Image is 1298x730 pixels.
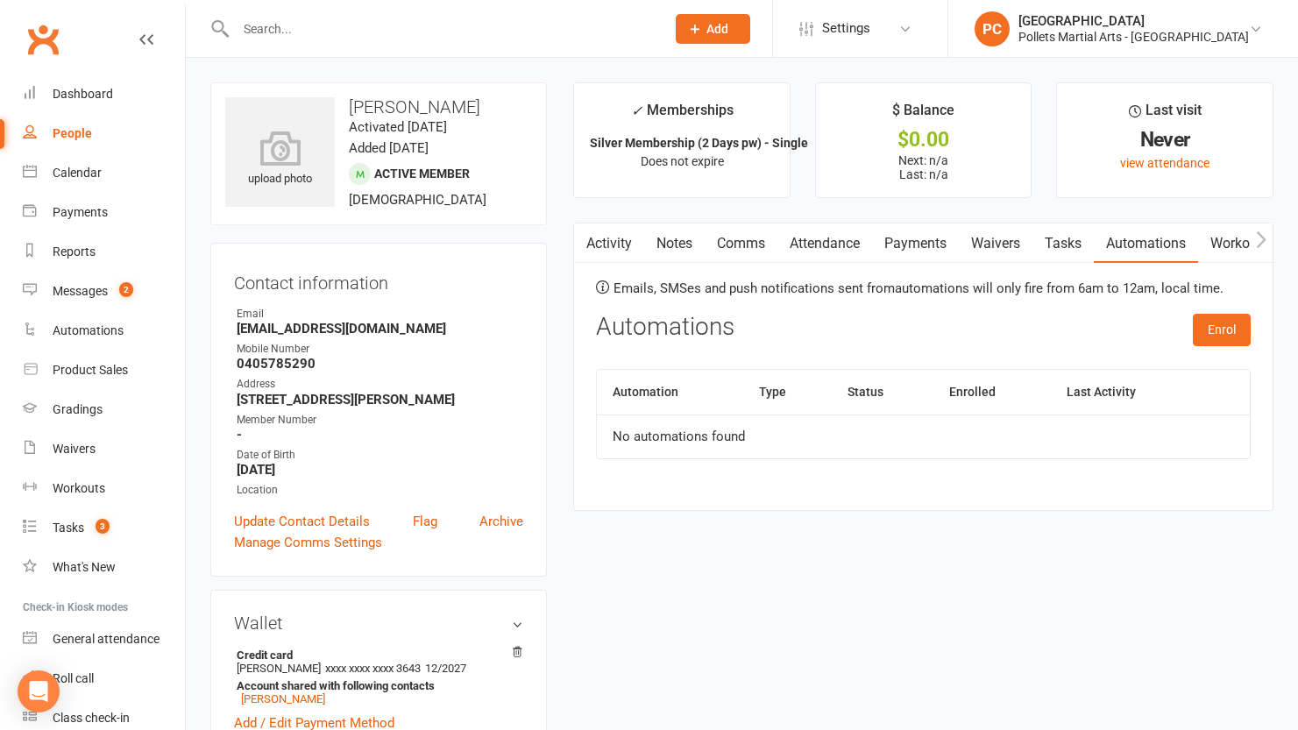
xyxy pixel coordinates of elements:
[18,670,60,712] div: Open Intercom Messenger
[325,662,421,675] span: xxxx xxxx xxxx 3643
[676,14,750,44] button: Add
[53,126,92,140] div: People
[23,659,185,698] a: Roll call
[237,427,523,443] strong: -
[237,447,523,464] div: Date of Birth
[53,402,103,416] div: Gradings
[832,153,1016,181] p: Next: n/a Last: n/a
[1129,99,1202,131] div: Last visit
[1018,29,1249,45] div: Pollets Martial Arts - [GEOGRAPHIC_DATA]
[933,370,1051,415] th: Enrolled
[1032,223,1094,264] a: Tasks
[53,632,160,646] div: General attendance
[479,511,523,532] a: Archive
[23,153,185,193] a: Calendar
[237,462,523,478] strong: [DATE]
[53,671,94,685] div: Roll call
[237,321,523,337] strong: [EMAIL_ADDRESS][DOMAIN_NAME]
[705,223,777,264] a: Comms
[53,245,96,259] div: Reports
[23,232,185,272] a: Reports
[706,22,728,36] span: Add
[644,223,705,264] a: Notes
[23,548,185,587] a: What's New
[53,560,116,574] div: What's New
[225,131,335,188] div: upload photo
[237,679,514,692] strong: Account shared with following contacts
[23,74,185,114] a: Dashboard
[23,620,185,659] a: General attendance kiosk mode
[234,646,523,708] li: [PERSON_NAME]
[225,97,532,117] h3: [PERSON_NAME]
[349,140,429,156] time: Added [DATE]
[237,412,523,429] div: Member Number
[53,323,124,337] div: Automations
[23,390,185,429] a: Gradings
[349,192,486,208] span: [DEMOGRAPHIC_DATA]
[641,154,724,168] span: Does not expire
[631,103,642,119] i: ✓
[413,511,437,532] a: Flag
[231,17,653,41] input: Search...
[53,87,113,101] div: Dashboard
[1094,223,1198,264] a: Automations
[1198,223,1281,264] a: Workouts
[241,692,325,705] a: [PERSON_NAME]
[237,482,523,499] div: Location
[1018,13,1249,29] div: [GEOGRAPHIC_DATA]
[53,205,108,219] div: Payments
[23,429,185,469] a: Waivers
[237,392,523,408] strong: [STREET_ADDRESS][PERSON_NAME]
[631,99,734,131] div: Memberships
[1051,370,1202,415] th: Last Activity
[23,272,185,311] a: Messages 2
[872,223,959,264] a: Payments
[96,519,110,534] span: 3
[1193,314,1251,345] button: Enrol
[23,193,185,232] a: Payments
[959,223,1032,264] a: Waivers
[374,167,470,181] span: Active member
[597,415,1250,458] td: No automations found
[1073,131,1257,149] div: Never
[53,363,128,377] div: Product Sales
[237,306,523,322] div: Email
[23,311,185,351] a: Automations
[53,284,108,298] div: Messages
[234,511,370,532] a: Update Contact Details
[596,280,1251,296] p: Emails, SMSes and push notifications sent from automations will only fire from 6am to 12am, local...
[237,356,523,372] strong: 0405785290
[234,613,523,633] h3: Wallet
[892,99,954,131] div: $ Balance
[597,370,743,415] th: Automation
[975,11,1010,46] div: PC
[590,136,808,150] strong: Silver Membership (2 Days pw) - Single
[349,119,447,135] time: Activated [DATE]
[53,442,96,456] div: Waivers
[234,532,382,553] a: Manage Comms Settings
[832,131,1016,149] div: $0.00
[237,648,514,662] strong: Credit card
[23,351,185,390] a: Product Sales
[425,662,466,675] span: 12/2027
[53,166,102,180] div: Calendar
[777,223,872,264] a: Attendance
[743,370,832,415] th: Type
[237,376,523,393] div: Address
[53,481,105,495] div: Workouts
[832,370,933,415] th: Status
[23,469,185,508] a: Workouts
[822,9,870,48] span: Settings
[53,711,130,725] div: Class check-in
[23,114,185,153] a: People
[596,314,734,341] h3: Automations
[119,282,133,297] span: 2
[1120,156,1209,170] a: view attendance
[234,266,523,293] h3: Contact information
[21,18,65,61] a: Clubworx
[574,223,644,264] a: Activity
[23,508,185,548] a: Tasks 3
[237,341,523,358] div: Mobile Number
[53,521,84,535] div: Tasks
